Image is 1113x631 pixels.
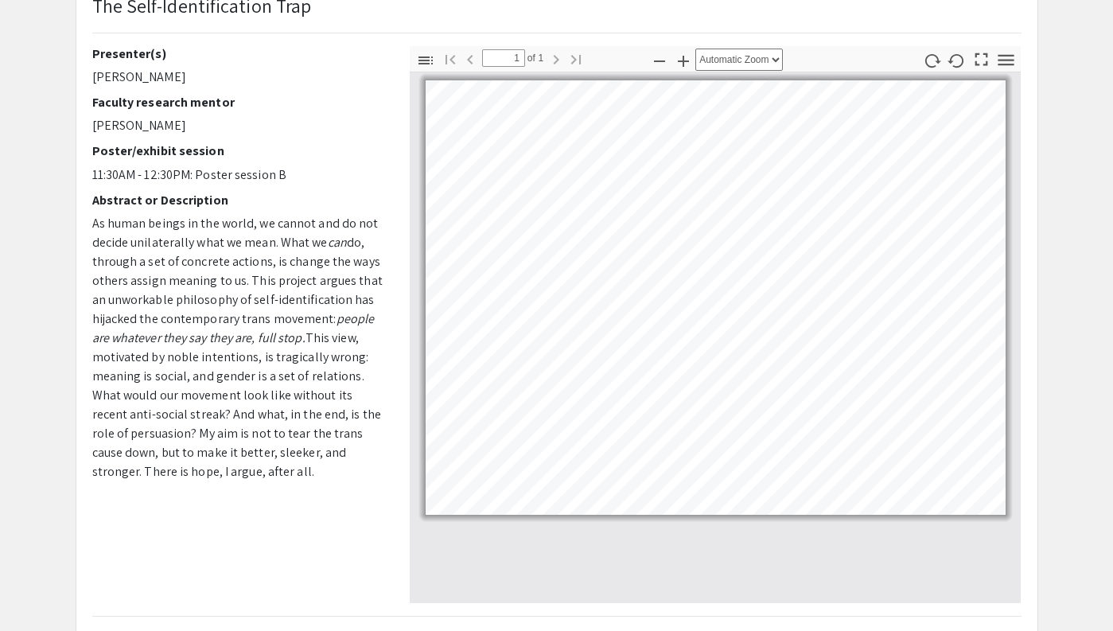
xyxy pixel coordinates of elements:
[92,215,379,251] span: As human beings in the world, we cannot and do not decide unilaterally what we mean. What we
[562,47,590,70] button: Go to Last Page
[992,49,1019,72] button: Tools
[92,143,386,158] h2: Poster/exhibit session
[457,47,484,70] button: Previous Page
[412,49,439,72] button: Toggle Sidebar
[525,49,544,67] span: of 1
[328,234,347,251] em: can
[646,49,673,72] button: Zoom Out
[943,49,970,72] button: Rotate Counterclockwise
[92,46,386,61] h2: Presenter(s)
[918,49,945,72] button: Rotate Clockwise
[437,47,464,70] button: Go to First Page
[92,95,386,110] h2: Faculty research mentor
[92,68,386,87] p: [PERSON_NAME]
[670,49,697,72] button: Zoom In
[92,310,375,346] em: people are whatever they say they are, full stop.
[92,234,383,327] span: do, through a set of concrete actions, is change the ways others assign meaning to us. This proje...
[92,166,386,185] p: 11:30AM - 12:30PM: Poster session B
[967,46,994,69] button: Switch to Presentation Mode
[482,49,525,67] input: Page
[695,49,783,71] select: Zoom
[92,116,386,135] p: [PERSON_NAME]
[543,47,570,70] button: Next Page
[12,559,68,619] iframe: Chat
[92,193,386,208] h2: Abstract or Description
[418,73,1013,522] div: Page 1
[92,329,382,480] span: This view, motivated by noble intentions, is tragically wrong: meaning is social, and gender is a...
